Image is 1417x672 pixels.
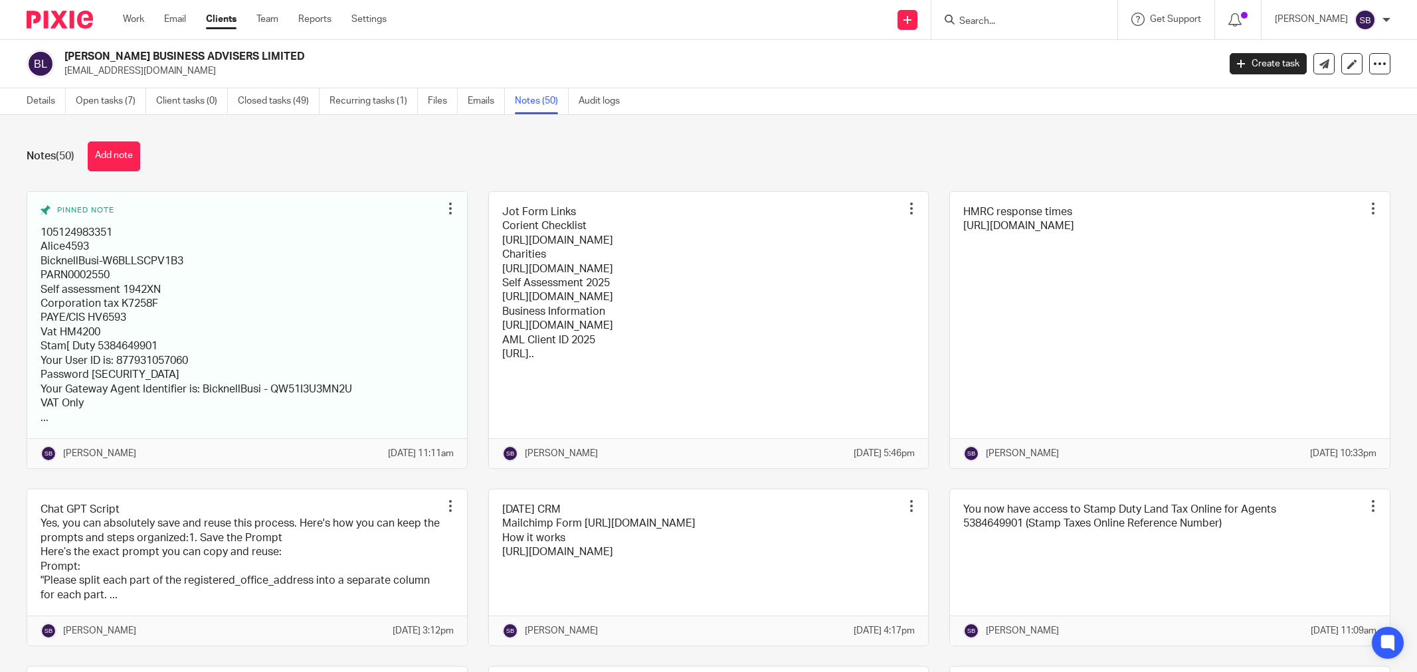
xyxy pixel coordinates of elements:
button: Add note [88,141,140,171]
p: [DATE] 4:17pm [854,624,915,637]
img: svg%3E [502,623,518,639]
a: Closed tasks (49) [238,88,320,114]
a: Open tasks (7) [76,88,146,114]
p: [DATE] 3:12pm [393,624,454,637]
h2: [PERSON_NAME] BUSINESS ADVISERS LIMITED [64,50,981,64]
a: Clients [206,13,236,26]
a: Reports [298,13,331,26]
a: Audit logs [579,88,630,114]
p: [PERSON_NAME] [986,447,1059,460]
input: Search [958,16,1078,28]
p: [DATE] 11:09am [1311,624,1376,637]
a: Files [428,88,458,114]
p: [DATE] 11:11am [388,447,454,460]
img: svg%3E [1355,9,1376,31]
a: Create task [1230,53,1307,74]
img: svg%3E [41,623,56,639]
a: Settings [351,13,387,26]
div: Pinned note [41,205,440,216]
img: svg%3E [963,623,979,639]
img: svg%3E [27,50,54,78]
a: Team [256,13,278,26]
a: Notes (50) [515,88,569,114]
a: Recurring tasks (1) [330,88,418,114]
p: [EMAIL_ADDRESS][DOMAIN_NAME] [64,64,1210,78]
p: [PERSON_NAME] [525,624,598,637]
img: svg%3E [41,446,56,462]
p: [PERSON_NAME] [986,624,1059,637]
a: Client tasks (0) [156,88,228,114]
span: Get Support [1150,15,1201,24]
a: Details [27,88,66,114]
p: [PERSON_NAME] [63,447,136,460]
p: [PERSON_NAME] [525,447,598,460]
h1: Notes [27,149,74,163]
p: [PERSON_NAME] [63,624,136,637]
a: Work [123,13,144,26]
span: (50) [56,151,74,161]
img: svg%3E [502,446,518,462]
img: Pixie [27,11,93,29]
img: svg%3E [963,446,979,462]
p: [DATE] 5:46pm [854,447,915,460]
p: [PERSON_NAME] [1275,13,1348,26]
p: [DATE] 10:33pm [1310,447,1376,460]
a: Emails [468,88,505,114]
a: Email [164,13,186,26]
